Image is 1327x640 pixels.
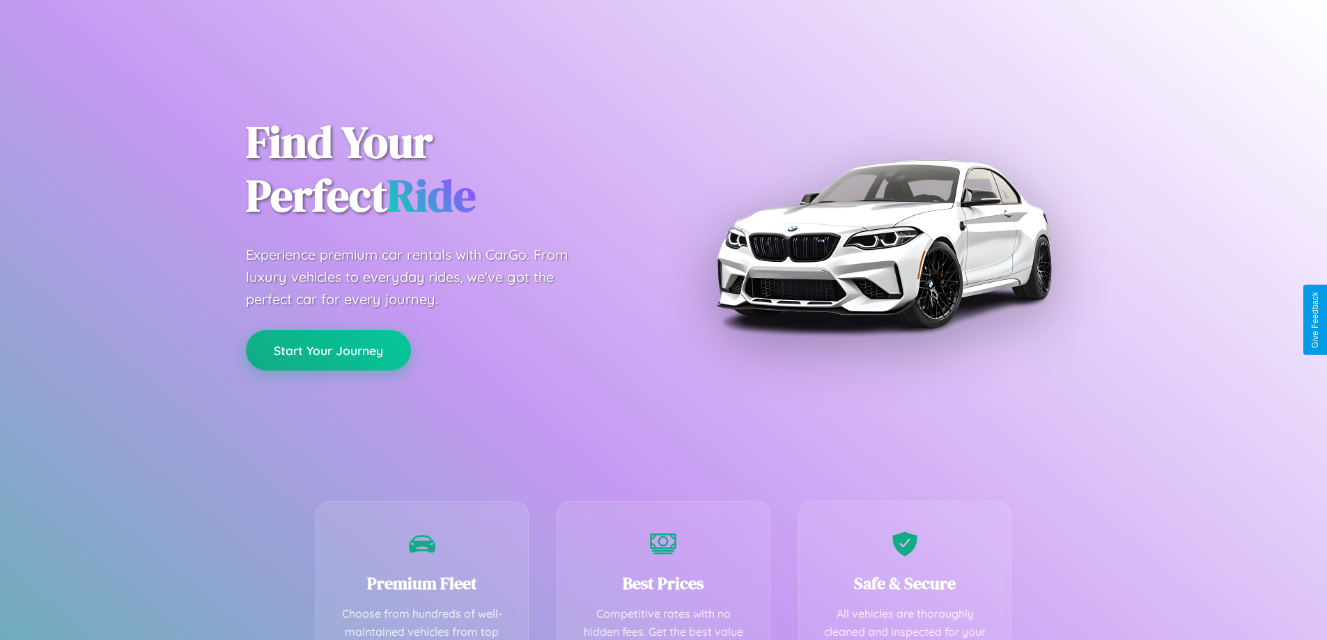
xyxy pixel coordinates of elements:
h3: Best Prices [578,572,749,595]
button: Start Your Journey [246,330,411,370]
h3: Premium Fleet [337,572,508,595]
span: Ride [387,165,476,226]
p: Experience premium car rentals with CarGo. From luxury vehicles to everyday rides, we've got the ... [246,244,594,311]
h1: Find Your Perfect [246,116,643,223]
img: Premium BMW car rental vehicle [709,70,1057,418]
h3: Safe & Secure [820,572,991,595]
div: Give Feedback [1310,292,1320,348]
